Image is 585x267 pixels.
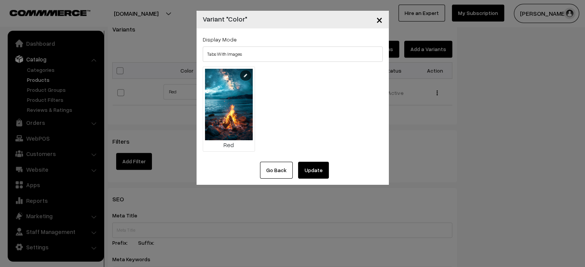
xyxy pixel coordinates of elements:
[298,162,329,179] button: Update
[203,14,247,24] h4: Variant "Color"
[260,162,293,179] button: Go Back
[205,69,253,140] img: 2Q==
[370,8,389,32] button: ×
[205,140,253,149] div: Red
[203,35,237,43] label: Display Mode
